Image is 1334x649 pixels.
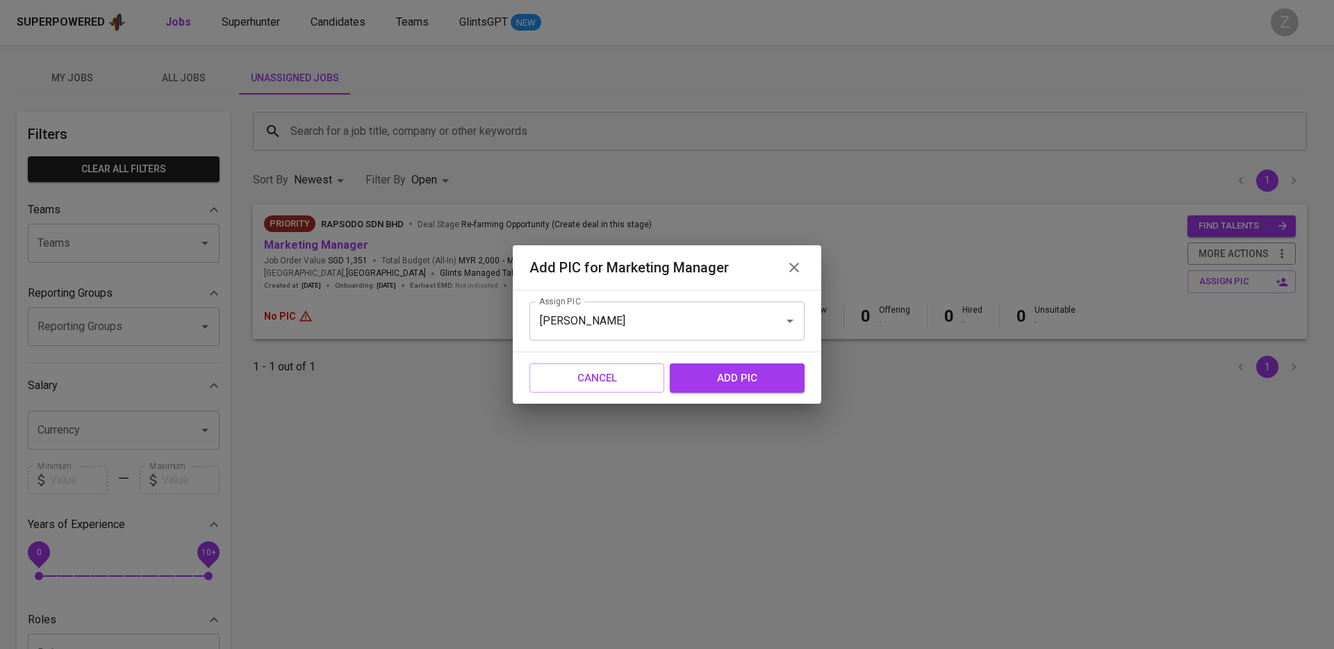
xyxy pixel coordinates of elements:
span: add pic [685,369,789,387]
button: Cancel [529,363,664,393]
button: add pic [670,363,805,393]
span: Cancel [545,369,649,387]
button: Open [780,311,800,331]
h6: Add PIC for Marketing Manager [529,256,729,279]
